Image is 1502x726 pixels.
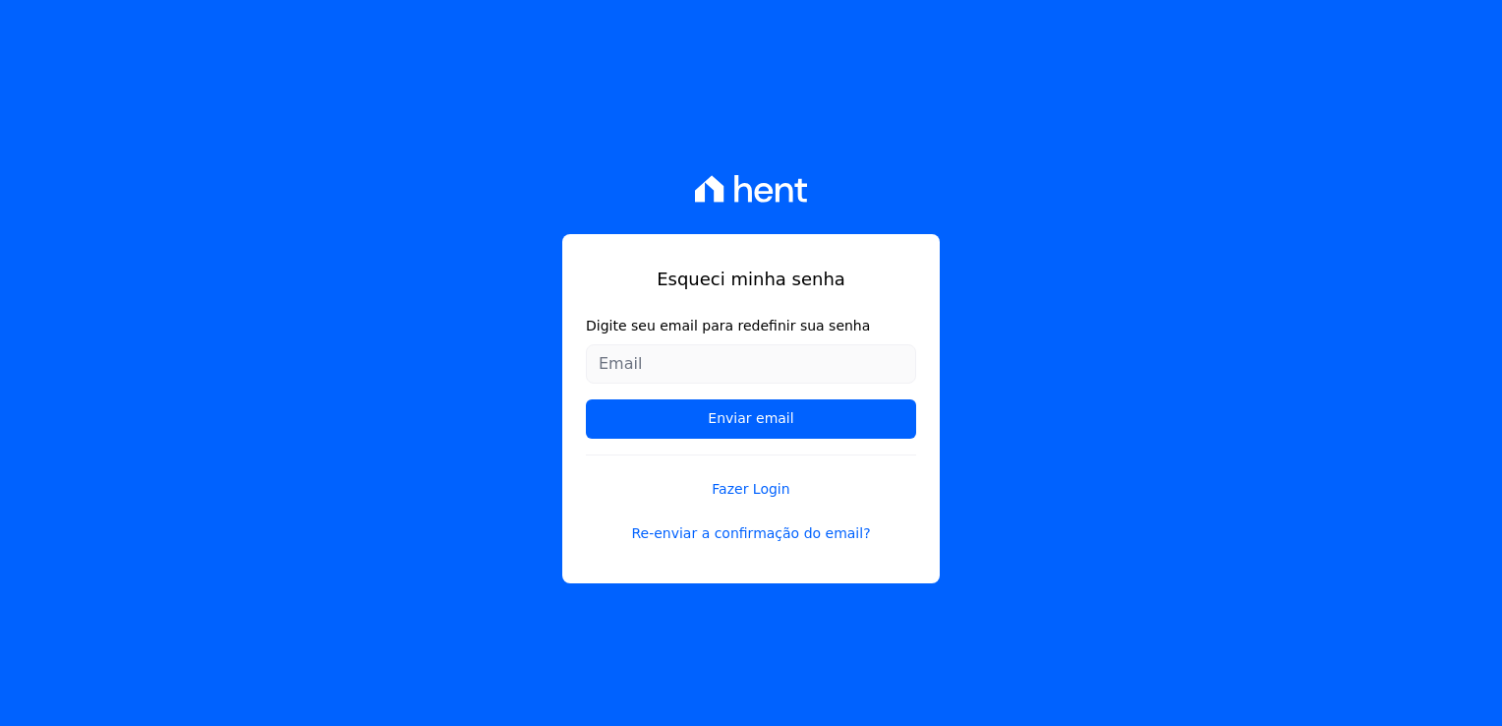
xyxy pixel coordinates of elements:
[586,316,916,336] label: Digite seu email para redefinir sua senha
[586,344,916,384] input: Email
[586,266,916,292] h1: Esqueci minha senha
[586,523,916,544] a: Re-enviar a confirmação do email?
[586,454,916,500] a: Fazer Login
[586,399,916,439] input: Enviar email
